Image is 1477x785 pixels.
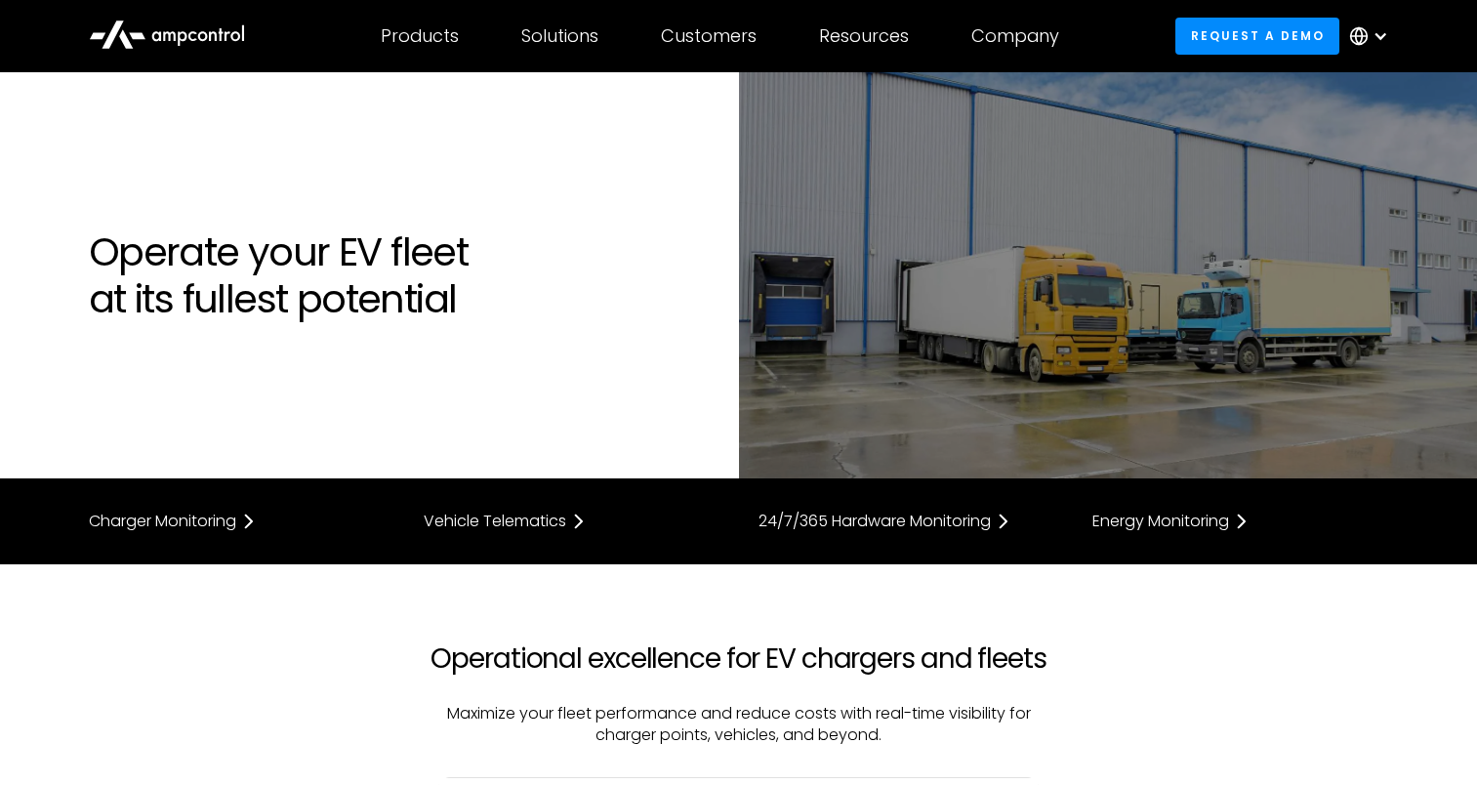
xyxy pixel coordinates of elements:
a: Vehicle Telematics [424,510,719,533]
a: 24/7/365 Hardware Monitoring [759,510,1054,533]
div: Solutions [521,25,598,47]
div: Products [381,25,459,47]
div: Resources [819,25,909,47]
div: Vehicle Telematics [424,514,566,529]
div: Customers [661,25,757,47]
div: Company [971,25,1059,47]
div: Energy Monitoring [1092,514,1229,529]
div: 24/7/365 Hardware Monitoring [759,514,991,529]
div: Charger Monitoring [89,514,236,529]
a: Charger Monitoring [89,510,385,533]
a: Energy Monitoring [1092,510,1388,533]
h2: Operational excellence for EV chargers and fleets [424,642,1054,676]
p: Maximize your fleet performance and reduce costs with real-time visibility for charger points, ve... [424,703,1054,747]
h1: Operate your EV fleet at its fullest potential [89,228,719,322]
a: Request a demo [1175,18,1339,54]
